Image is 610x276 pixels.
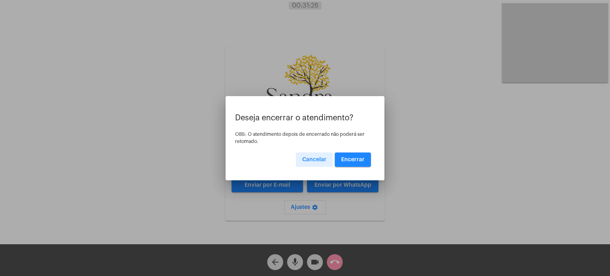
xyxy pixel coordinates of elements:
span: Cancelar [302,157,326,162]
span: Encerrar [341,157,365,162]
button: Encerrar [335,152,371,167]
span: OBS: O atendimento depois de encerrado não poderá ser retomado. [235,132,365,144]
button: Cancelar [296,152,333,167]
p: Deseja encerrar o atendimento? [235,114,375,122]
